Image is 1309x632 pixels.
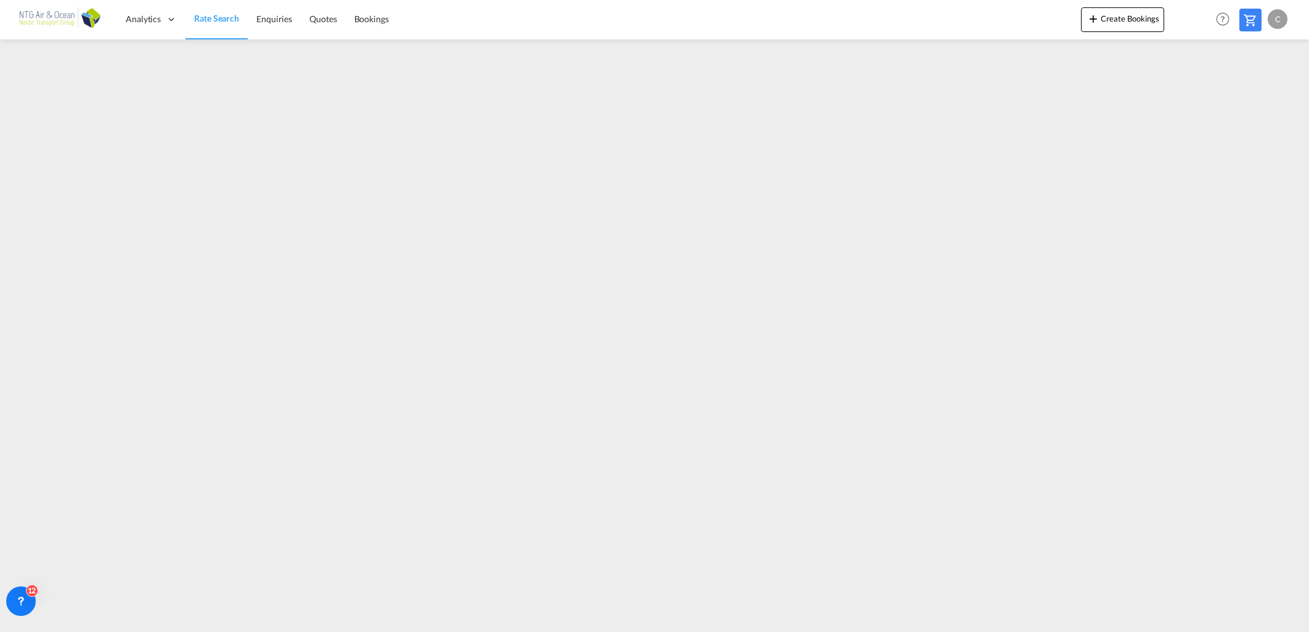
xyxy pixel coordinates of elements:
[1268,9,1287,29] div: C
[1081,7,1164,32] button: icon-plus 400-fgCreate Bookings
[1212,9,1233,30] span: Help
[1212,9,1239,31] div: Help
[194,13,239,23] span: Rate Search
[354,14,389,24] span: Bookings
[256,14,292,24] span: Enquiries
[18,6,102,33] img: af31b1c0b01f11ecbc353f8e72265e29.png
[1086,11,1101,26] md-icon: icon-plus 400-fg
[126,13,161,25] span: Analytics
[309,14,336,24] span: Quotes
